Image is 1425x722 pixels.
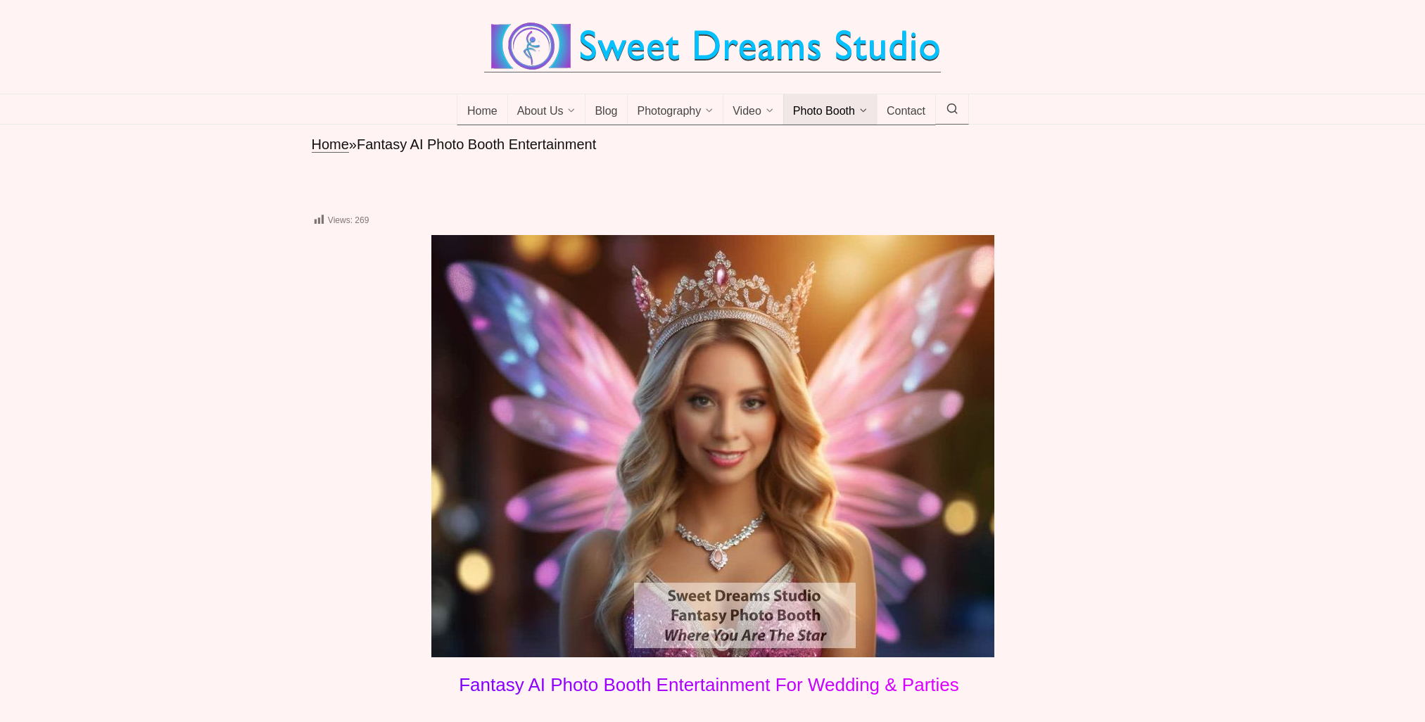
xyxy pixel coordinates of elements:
[484,21,941,72] img: Best Wedding Event Photography Photo Booth Videography NJ NY
[733,105,761,119] span: Video
[723,94,784,125] a: Video
[312,135,1114,154] nav: breadcrumbs
[793,105,855,119] span: Photo Booth
[877,94,936,125] a: Contact
[585,94,628,125] a: Blog
[357,137,596,152] span: Fantasy AI Photo Booth Entertainment
[355,215,369,225] span: 269
[595,105,617,119] span: Blog
[887,105,925,119] span: Contact
[517,105,564,119] span: About Us
[459,674,959,695] span: Fantasy AI Photo Booth Entertainment For Wedding & Parties
[467,105,498,119] span: Home
[783,94,878,125] a: Photo Booth
[328,215,353,225] span: Views:
[627,94,723,125] a: Photography
[507,94,586,125] a: About Us
[431,235,994,657] img: Ai Photo Booth Nj Party Rental for sweet 16 birthday party bar bat mitzvah corporate event
[312,137,349,153] a: Home
[457,94,508,125] a: Home
[637,105,701,119] span: Photography
[349,137,357,152] span: »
